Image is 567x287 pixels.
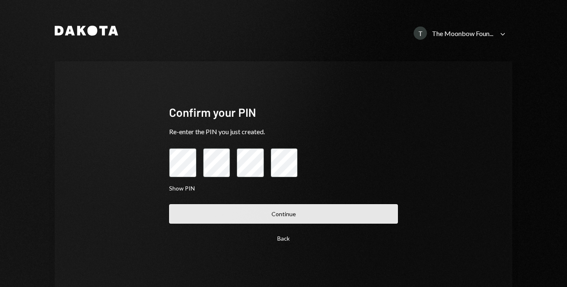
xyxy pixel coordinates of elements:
[169,185,195,193] button: Show PIN
[432,29,493,37] div: The Moonbow Foun...
[414,27,427,40] div: T
[271,148,298,177] input: pin code 4 of 4
[169,104,398,121] div: Confirm your PIN
[203,148,230,177] input: pin code 2 of 4
[169,204,398,224] button: Continue
[169,229,398,248] button: Back
[237,148,264,177] input: pin code 3 of 4
[169,148,196,177] input: pin code 1 of 4
[169,127,398,137] div: Re-enter the PIN you just created.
